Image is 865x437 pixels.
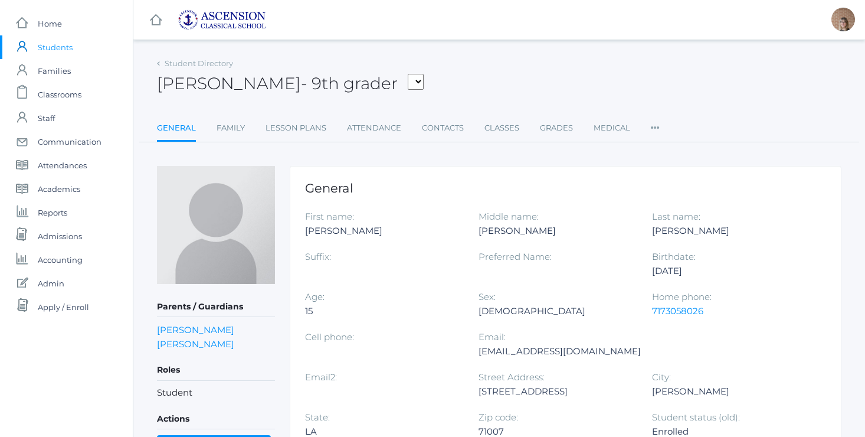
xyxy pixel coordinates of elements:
label: Email: [479,331,506,343]
div: Becky Logan [831,8,855,31]
h1: General [305,181,826,195]
div: [PERSON_NAME] [652,224,808,238]
div: [PERSON_NAME] [652,384,808,399]
a: General [157,116,196,142]
h5: Parents / Guardians [157,297,275,317]
div: [PERSON_NAME] [479,224,634,238]
a: Lesson Plans [266,116,326,140]
img: Shawn Martin [157,166,275,284]
span: Apply / Enroll [38,295,89,319]
label: Age: [305,291,325,302]
div: [PERSON_NAME] [305,224,461,238]
span: Classrooms [38,83,81,106]
li: Student [157,386,275,400]
label: Cell phone: [305,331,354,343]
a: Medical [594,116,630,140]
label: State: [305,412,330,423]
a: Grades [540,116,573,140]
label: Suffix: [305,251,331,262]
div: [DEMOGRAPHIC_DATA] [479,304,634,318]
label: Sex: [479,291,496,302]
a: [PERSON_NAME] [157,338,234,350]
span: Admin [38,272,64,295]
label: Email2: [305,371,337,383]
label: City: [652,371,671,383]
label: Middle name: [479,211,539,222]
span: Families [38,59,71,83]
h5: Roles [157,360,275,380]
label: Birthdate: [652,251,696,262]
a: Family [217,116,245,140]
a: Attendance [347,116,401,140]
div: 15 [305,304,461,318]
a: Classes [484,116,519,140]
img: ascension-logo-blue-113fc29133de2fb5813e50b71547a291c5fdb7962bf76d49838a2a14a36269ea.jpg [178,9,266,30]
span: Students [38,35,73,59]
div: [EMAIL_ADDRESS][DOMAIN_NAME] [479,344,641,358]
a: Contacts [422,116,464,140]
span: Accounting [38,248,83,272]
h2: [PERSON_NAME] [157,74,424,93]
span: Attendances [38,154,87,177]
span: Academics [38,177,80,201]
a: 7173058026 [652,305,703,317]
label: Home phone: [652,291,712,302]
label: Zip code: [479,412,518,423]
a: Student Directory [165,58,233,68]
span: - 9th grader [301,73,398,93]
span: Communication [38,130,101,154]
div: [DATE] [652,264,808,278]
span: Admissions [38,224,82,248]
a: [PERSON_NAME] [157,324,234,335]
span: Staff [38,106,55,130]
label: Preferred Name: [479,251,552,262]
div: [STREET_ADDRESS] [479,384,634,399]
span: Reports [38,201,67,224]
label: Street Address: [479,371,545,383]
label: Student status (old): [652,412,740,423]
label: First name: [305,211,354,222]
h5: Actions [157,409,275,429]
span: Home [38,12,62,35]
label: Last name: [652,211,700,222]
